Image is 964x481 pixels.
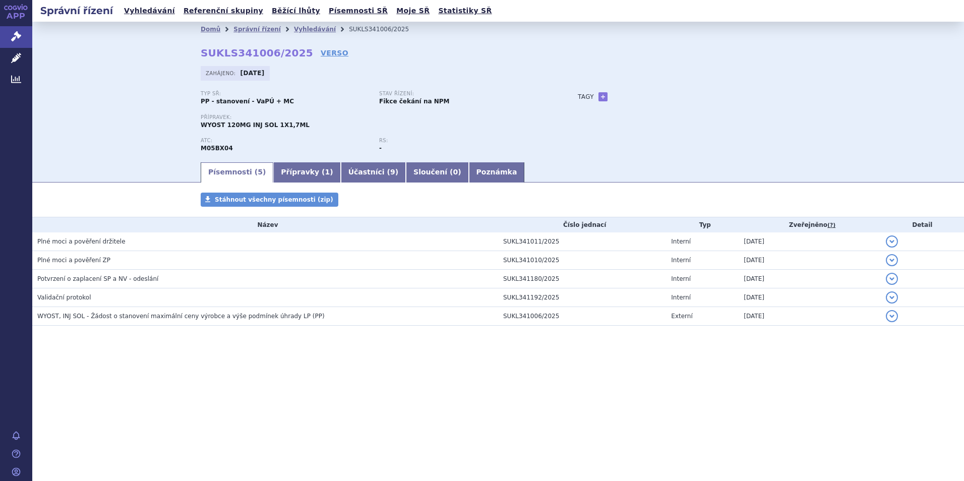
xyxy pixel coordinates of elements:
[206,69,237,77] span: Zahájeno:
[201,162,273,183] a: Písemnosti (5)
[379,91,548,97] p: Stav řízení:
[201,114,558,121] p: Přípravek:
[325,168,330,176] span: 1
[258,168,263,176] span: 5
[201,138,369,144] p: ATC:
[827,222,835,229] abbr: (?)
[469,162,525,183] a: Poznámka
[37,257,110,264] span: Plné moci a pověření ZP
[37,294,91,301] span: Validační protokol
[453,168,458,176] span: 0
[379,145,382,152] strong: -
[886,291,898,304] button: detail
[671,257,691,264] span: Interní
[32,217,498,232] th: Název
[349,22,422,37] li: SUKLS341006/2025
[121,4,178,18] a: Vyhledávání
[233,26,281,33] a: Správní řízení
[379,138,548,144] p: RS:
[180,4,266,18] a: Referenční skupiny
[739,251,880,270] td: [DATE]
[671,275,691,282] span: Interní
[881,217,964,232] th: Detail
[390,168,395,176] span: 9
[201,91,369,97] p: Typ SŘ:
[671,238,691,245] span: Interní
[886,235,898,248] button: detail
[886,273,898,285] button: detail
[201,122,310,129] span: WYOST 120MG INJ SOL 1X1,7ML
[886,254,898,266] button: detail
[215,196,333,203] span: Stáhnout všechny písemnosti (zip)
[666,217,739,232] th: Typ
[498,251,666,270] td: SUKL341010/2025
[393,4,433,18] a: Moje SŘ
[739,307,880,326] td: [DATE]
[379,98,449,105] strong: Fikce čekání na NPM
[498,217,666,232] th: Číslo jednací
[341,162,406,183] a: Účastníci (9)
[273,162,340,183] a: Přípravky (1)
[498,270,666,288] td: SUKL341180/2025
[598,92,608,101] a: +
[37,313,325,320] span: WYOST, INJ SOL - Žádost o stanovení maximální ceny výrobce a výše podmínek úhrady LP (PP)
[201,193,338,207] a: Stáhnout všechny písemnosti (zip)
[435,4,495,18] a: Statistiky SŘ
[37,238,126,245] span: Plné moci a pověření držitele
[269,4,323,18] a: Běžící lhůty
[578,91,594,103] h3: Tagy
[671,313,692,320] span: Externí
[739,288,880,307] td: [DATE]
[37,275,158,282] span: Potvrzení o zaplacení SP a NV - odeslání
[240,70,265,77] strong: [DATE]
[201,98,294,105] strong: PP - stanovení - VaPÚ + MC
[406,162,468,183] a: Sloučení (0)
[739,270,880,288] td: [DATE]
[739,217,880,232] th: Zveřejněno
[321,48,348,58] a: VERSO
[201,47,313,59] strong: SUKLS341006/2025
[201,145,233,152] strong: DENOSUMAB
[498,232,666,251] td: SUKL341011/2025
[498,288,666,307] td: SUKL341192/2025
[739,232,880,251] td: [DATE]
[498,307,666,326] td: SUKL341006/2025
[886,310,898,322] button: detail
[294,26,336,33] a: Vyhledávání
[201,26,220,33] a: Domů
[671,294,691,301] span: Interní
[32,4,121,18] h2: Správní řízení
[326,4,391,18] a: Písemnosti SŘ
